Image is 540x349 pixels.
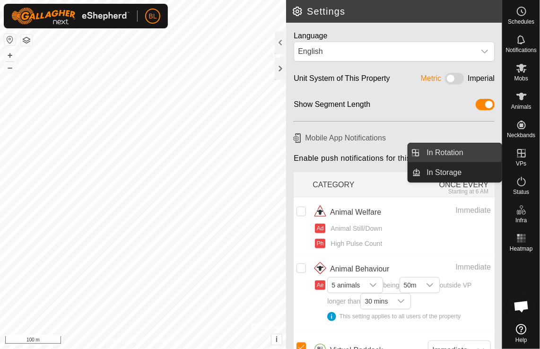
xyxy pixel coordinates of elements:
[408,163,502,182] li: In Storage
[503,320,540,347] a: Help
[327,224,382,234] span: Animal Still/Down
[427,167,462,178] span: In Storage
[327,239,382,249] span: High Pulse Count
[315,280,325,290] button: Ae
[327,281,491,321] span: being outside VP longer than
[327,312,491,321] div: This setting applies to all users of the property
[392,294,410,309] div: dropdown trigger
[313,262,328,277] img: animal behaviour icon
[421,143,502,162] a: In Rotation
[330,263,389,275] span: Animal Behaviour
[475,42,494,61] div: dropdown trigger
[427,147,463,158] span: In Rotation
[515,218,527,223] span: Infra
[514,76,528,81] span: Mobs
[364,278,383,293] div: dropdown trigger
[290,130,498,146] h6: Mobile App Notifications
[294,154,443,168] span: Enable push notifications for this property
[294,30,495,42] div: Language
[21,35,32,46] button: Map Layers
[313,205,328,220] img: animal welfare icon
[313,174,403,195] div: CATEGORY
[298,46,471,57] div: English
[315,224,325,233] button: Ad
[400,278,420,293] span: 50m
[11,8,130,25] img: Gallagher Logo
[148,11,157,21] span: BL
[510,246,533,252] span: Heatmap
[292,6,502,17] h2: Settings
[276,335,278,343] span: i
[507,292,536,321] div: Open chat
[404,174,495,195] div: ONCE EVERY
[4,50,16,61] button: +
[421,73,442,87] div: Metric
[516,161,526,166] span: VPs
[404,188,489,195] div: Starting at 6 AM
[294,73,390,87] div: Unit System of This Property
[294,42,475,61] span: English
[420,278,439,293] div: dropdown trigger
[421,163,502,182] a: In Storage
[294,99,370,113] div: Show Segment Length
[152,337,180,345] a: Contact Us
[4,34,16,45] button: Reset Map
[417,262,491,273] div: Immediate
[315,239,325,248] button: Ph
[511,104,531,110] span: Animals
[506,47,537,53] span: Notifications
[515,337,527,343] span: Help
[513,189,529,195] span: Status
[408,143,502,162] li: In Rotation
[468,73,495,87] div: Imperial
[417,205,491,216] div: Immediate
[4,62,16,73] button: –
[508,19,534,25] span: Schedules
[106,337,141,345] a: Privacy Policy
[361,294,392,309] span: 30 mins
[330,207,381,218] span: Animal Welfare
[271,334,282,345] button: i
[328,278,364,293] span: 5 animals
[507,132,535,138] span: Neckbands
